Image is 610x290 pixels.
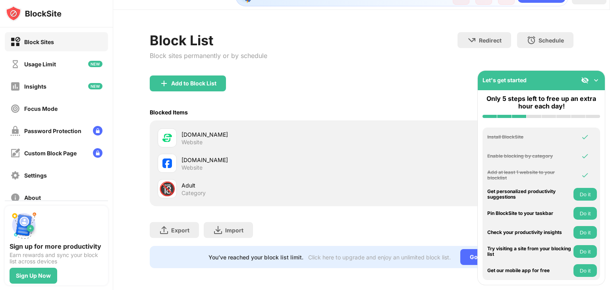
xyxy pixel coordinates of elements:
[10,104,20,114] img: focus-off.svg
[10,81,20,91] img: insights-off.svg
[208,254,303,261] div: You’ve reached your block list limit.
[150,32,267,48] div: Block List
[150,109,188,116] div: Blocked Items
[181,130,361,139] div: [DOMAIN_NAME]
[181,164,203,171] div: Website
[93,148,102,158] img: lock-menu.svg
[308,254,451,261] div: Click here to upgrade and enjoy an unlimited block list.
[479,37,502,44] div: Redirect
[24,83,46,90] div: Insights
[24,61,56,68] div: Usage Limit
[6,6,62,21] img: logo-blocksite.svg
[10,37,20,47] img: block-on.svg
[93,126,102,135] img: lock-menu.svg
[24,128,81,134] div: Password Protection
[487,153,571,159] div: Enable blocking by category
[181,189,206,197] div: Category
[181,139,203,146] div: Website
[573,207,597,220] button: Do it
[24,150,77,157] div: Custom Block Page
[592,76,600,84] img: omni-setup-toggle.svg
[171,227,189,234] div: Export
[10,126,20,136] img: password-protection-off.svg
[483,95,600,110] div: Only 5 steps left to free up an extra hour each day!
[159,181,176,197] div: 🔞
[162,159,172,168] img: favicons
[487,230,571,235] div: Check your productivity insights
[487,134,571,140] div: Install BlockSite
[88,83,102,89] img: new-icon.svg
[162,133,172,143] img: favicons
[24,194,41,201] div: About
[171,80,216,87] div: Add to Block List
[24,39,54,45] div: Block Sites
[10,59,20,69] img: time-usage-off.svg
[581,171,589,179] img: omni-check.svg
[10,252,103,265] div: Earn rewards and sync your block list across devices
[487,268,571,273] div: Get our mobile app for free
[573,264,597,277] button: Do it
[10,211,38,239] img: push-signup.svg
[10,170,20,180] img: settings-off.svg
[483,77,527,83] div: Let's get started
[150,52,267,60] div: Block sites permanently or by schedule
[487,170,571,181] div: Add at least 1 website to your blocklist
[181,156,361,164] div: [DOMAIN_NAME]
[181,181,361,189] div: Adult
[487,246,571,257] div: Try visiting a site from your blocking list
[24,172,47,179] div: Settings
[10,193,20,203] img: about-off.svg
[573,188,597,201] button: Do it
[487,211,571,216] div: Pin BlockSite to your taskbar
[10,148,20,158] img: customize-block-page-off.svg
[539,37,564,44] div: Schedule
[10,242,103,250] div: Sign up for more productivity
[581,152,589,160] img: omni-check.svg
[573,245,597,258] button: Do it
[24,105,58,112] div: Focus Mode
[487,189,571,200] div: Get personalized productivity suggestions
[16,273,51,279] div: Sign Up Now
[581,133,589,141] img: omni-check.svg
[573,226,597,239] button: Do it
[581,76,589,84] img: eye-not-visible.svg
[88,61,102,67] img: new-icon.svg
[225,227,243,234] div: Import
[460,249,515,265] div: Go Unlimited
